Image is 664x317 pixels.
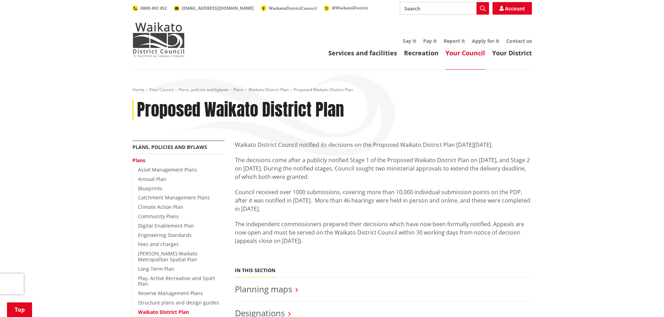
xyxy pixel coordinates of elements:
a: Recreation [404,49,438,57]
h1: Proposed Waikato District Plan [137,100,344,120]
input: Search input [400,2,489,15]
span: [EMAIL_ADDRESS][DOMAIN_NAME] [182,5,254,11]
img: Waikato District Council - Te Kaunihera aa Takiwaa o Waikato [132,22,185,57]
a: Plans, policies and bylaws [132,144,207,150]
a: Your Council [149,87,174,93]
a: [EMAIL_ADDRESS][DOMAIN_NAME] [174,5,254,11]
span: 0800 492 452 [140,5,167,11]
p: Waikato District Council notified its decisions on the Proposed Waikato District Plan [DATE][DATE]. [235,141,532,149]
a: Apply for it [472,38,499,44]
span: @WaikatoDistrict [332,5,368,11]
a: Planning maps [235,283,292,295]
a: Plans [233,87,244,93]
a: Top [7,302,32,317]
a: Plans [132,157,145,164]
a: Say it [403,38,416,44]
a: Waikato District Plan [249,87,289,93]
p: The decisions come after a publicly notified Stage 1 of the Proposed Waikato District Plan on [DA... [235,156,532,181]
a: @WaikatoDistrict [324,5,368,11]
a: Structure plans and design guides [138,299,219,306]
a: Waikato District Plan [138,309,189,315]
a: Home [132,87,144,93]
a: Pay it [423,38,437,44]
a: Your Council [445,49,485,57]
a: Plans, policies and bylaws [178,87,228,93]
a: Play, Active Recreation and Sport Plan [138,275,215,287]
a: Your District [492,49,532,57]
a: Services and facilities [328,49,397,57]
a: [PERSON_NAME]-Waikato Metropolitan Spatial Plan [138,250,197,263]
a: Annual Plan [138,176,166,182]
span: WaikatoDistrictCouncil [269,5,317,11]
a: WaikatoDistrictCouncil [261,5,317,11]
a: Report it [444,38,465,44]
a: Fees and charges [138,241,179,247]
a: Contact us [506,38,532,44]
a: Reserve Management Plans [138,290,203,296]
a: Long Term Plan [138,266,174,272]
h5: In this section [235,268,275,274]
a: Engineering Standards [138,232,192,238]
a: Community Plans [138,213,179,220]
a: 0800 492 452 [132,5,167,11]
a: Climate Action Plan [138,204,183,210]
nav: breadcrumb [132,87,532,93]
a: Account [493,2,532,15]
a: Digital Enablement Plan [138,222,194,229]
a: Asset Management Plans [138,166,197,173]
p: Council received over 1000 submissions, covering more than 10,000 individual submission points on... [235,188,532,213]
a: Catchment Management Plans [138,194,210,201]
span: Proposed Waikato District Plan [293,87,353,93]
a: Blueprints [138,185,162,192]
p: The independent commissioners prepared their decisions which have now been formally notified. App... [235,220,532,245]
